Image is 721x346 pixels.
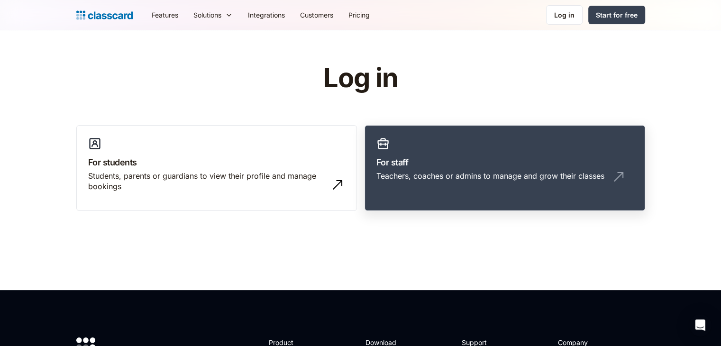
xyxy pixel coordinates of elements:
[376,156,633,169] h3: For staff
[554,10,575,20] div: Log in
[144,4,186,26] a: Features
[365,125,645,211] a: For staffTeachers, coaches or admins to manage and grow their classes
[341,4,377,26] a: Pricing
[210,64,511,93] h1: Log in
[186,4,240,26] div: Solutions
[376,171,604,181] div: Teachers, coaches or admins to manage and grow their classes
[588,6,645,24] a: Start for free
[88,156,345,169] h3: For students
[596,10,638,20] div: Start for free
[76,9,133,22] a: Logo
[689,314,712,337] div: Open Intercom Messenger
[546,5,583,25] a: Log in
[240,4,292,26] a: Integrations
[76,125,357,211] a: For studentsStudents, parents or guardians to view their profile and manage bookings
[88,171,326,192] div: Students, parents or guardians to view their profile and manage bookings
[193,10,221,20] div: Solutions
[292,4,341,26] a: Customers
